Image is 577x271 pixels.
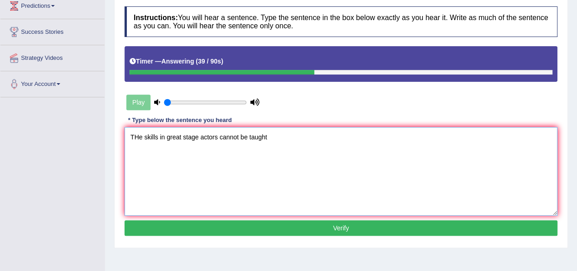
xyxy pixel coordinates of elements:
div: * Type below the sentence you heard [125,116,235,125]
a: Strategy Videos [0,45,104,68]
button: Verify [125,220,557,236]
h4: You will hear a sentence. Type the sentence in the box below exactly as you hear it. Write as muc... [125,6,557,37]
b: ) [221,58,224,65]
h5: Timer — [130,58,223,65]
b: Instructions: [134,14,178,21]
b: ( [196,58,198,65]
b: Answering [161,58,194,65]
a: Success Stories [0,19,104,42]
b: 39 / 90s [198,58,221,65]
a: Your Account [0,71,104,94]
